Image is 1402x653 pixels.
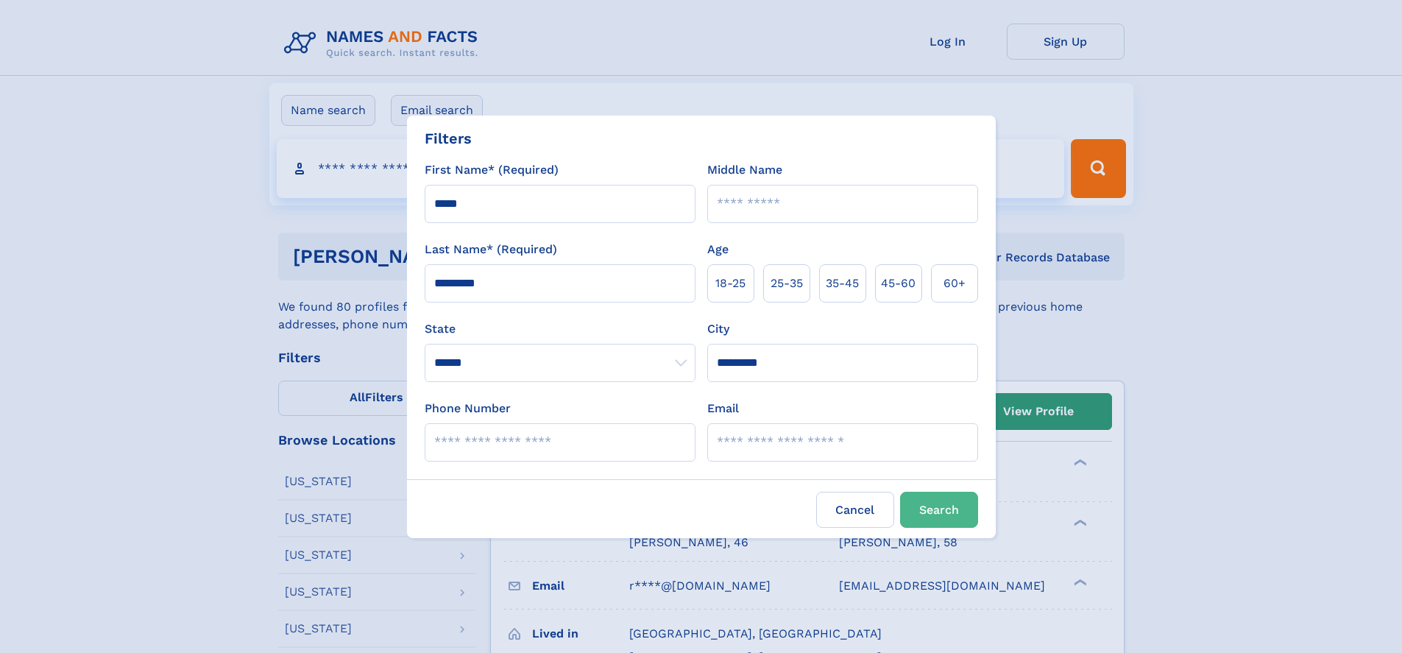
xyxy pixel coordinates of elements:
[771,275,803,292] span: 25‑35
[425,400,511,417] label: Phone Number
[707,241,729,258] label: Age
[707,400,739,417] label: Email
[816,492,894,528] label: Cancel
[425,320,695,338] label: State
[425,161,559,179] label: First Name* (Required)
[425,127,472,149] div: Filters
[425,241,557,258] label: Last Name* (Required)
[943,275,966,292] span: 60+
[715,275,746,292] span: 18‑25
[881,275,916,292] span: 45‑60
[826,275,859,292] span: 35‑45
[707,320,729,338] label: City
[900,492,978,528] button: Search
[707,161,782,179] label: Middle Name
